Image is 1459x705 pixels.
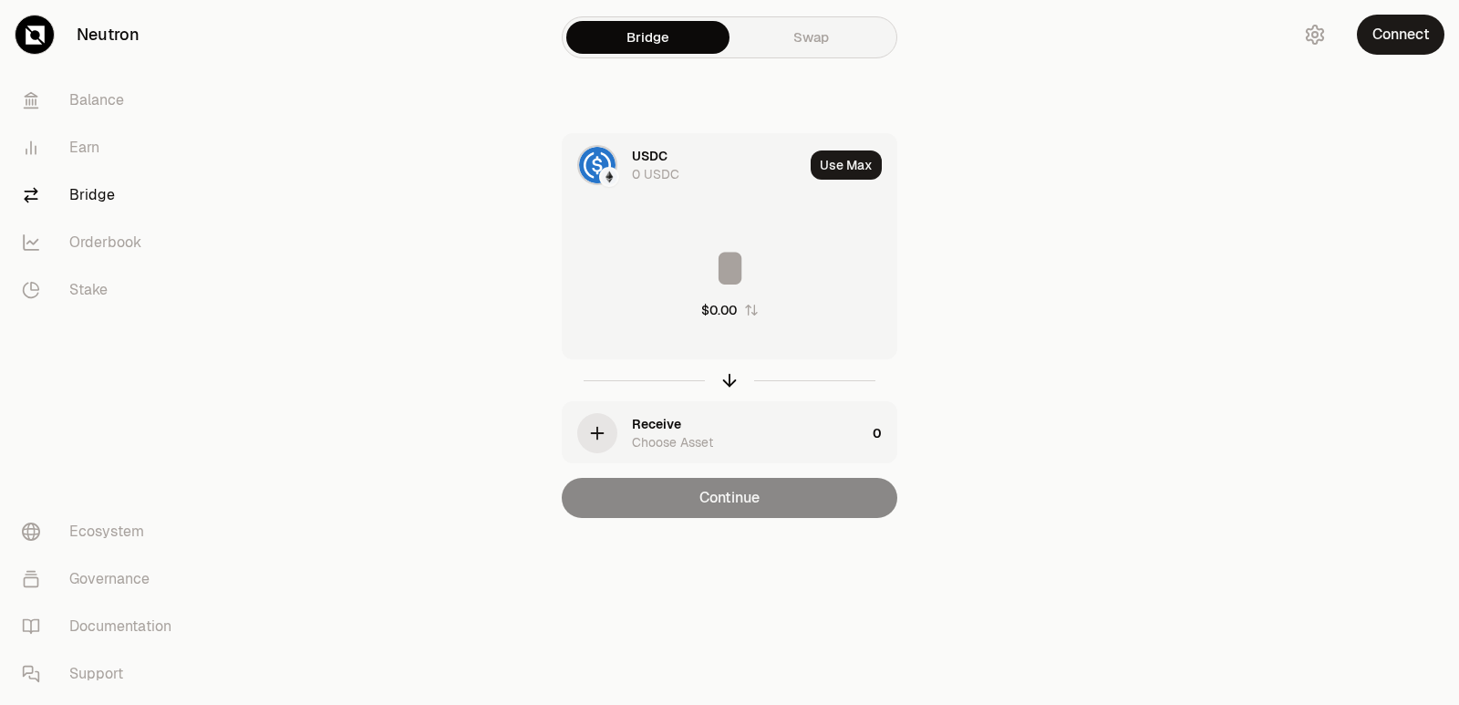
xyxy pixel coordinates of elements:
[1357,15,1444,55] button: Connect
[7,508,197,555] a: Ecosystem
[566,21,729,54] a: Bridge
[7,266,197,314] a: Stake
[632,165,679,183] div: 0 USDC
[7,77,197,124] a: Balance
[873,402,896,464] div: 0
[701,301,759,319] button: $0.00
[729,21,893,54] a: Swap
[811,150,882,180] button: Use Max
[632,415,681,433] div: Receive
[7,603,197,650] a: Documentation
[632,147,667,165] div: USDC
[7,650,197,698] a: Support
[563,134,803,196] div: USDC LogoEthereum LogoUSDC0 USDC
[701,301,737,319] div: $0.00
[7,219,197,266] a: Orderbook
[579,147,616,183] img: USDC Logo
[563,402,896,464] button: ReceiveChoose Asset0
[632,433,713,451] div: Choose Asset
[563,402,865,464] div: ReceiveChoose Asset
[7,124,197,171] a: Earn
[601,169,617,185] img: Ethereum Logo
[7,555,197,603] a: Governance
[7,171,197,219] a: Bridge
